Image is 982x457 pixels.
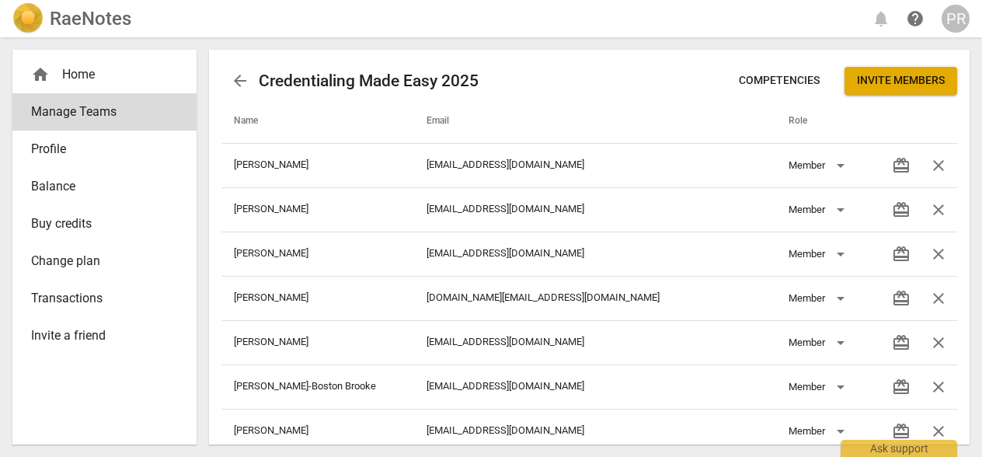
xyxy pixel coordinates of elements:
[789,330,850,355] div: Member
[929,245,948,263] span: close
[259,72,479,91] h2: Credentialing Made Easy 2025
[844,67,957,95] button: Invite members
[414,232,776,276] td: [EMAIL_ADDRESS][DOMAIN_NAME]
[883,147,920,184] button: Transfer credits
[414,320,776,365] td: [EMAIL_ADDRESS][DOMAIN_NAME]
[892,289,911,308] span: redeem
[12,280,197,317] a: Transactions
[789,153,850,178] div: Member
[892,378,911,396] span: redeem
[12,3,44,34] img: Logo
[892,201,911,219] span: redeem
[414,365,776,409] td: [EMAIL_ADDRESS][DOMAIN_NAME]
[50,8,131,30] h2: RaeNotes
[31,215,165,233] span: Buy credits
[414,409,776,453] td: [EMAIL_ADDRESS][DOMAIN_NAME]
[789,197,850,222] div: Member
[929,156,948,175] span: close
[892,333,911,352] span: redeem
[414,143,776,187] td: [EMAIL_ADDRESS][DOMAIN_NAME]
[901,5,929,33] a: Help
[789,419,850,444] div: Member
[789,242,850,267] div: Member
[12,93,197,131] a: Manage Teams
[883,324,920,361] button: Transfer credits
[31,65,165,84] div: Home
[12,317,197,354] a: Invite a friend
[221,409,414,453] td: [PERSON_NAME]
[31,326,165,345] span: Invite a friend
[221,320,414,365] td: [PERSON_NAME]
[929,201,948,219] span: close
[12,56,197,93] div: Home
[883,280,920,317] button: Transfer credits
[929,422,948,441] span: close
[31,177,165,196] span: Balance
[929,378,948,396] span: close
[31,65,50,84] span: home
[231,72,249,90] span: arrow_back
[789,375,850,399] div: Member
[929,333,948,352] span: close
[12,205,197,242] a: Buy credits
[892,422,911,441] span: redeem
[234,115,277,127] span: Name
[12,131,197,168] a: Profile
[221,187,414,232] td: [PERSON_NAME]
[12,168,197,205] a: Balance
[221,143,414,187] td: [PERSON_NAME]
[942,5,970,33] button: PR
[789,286,850,311] div: Member
[883,368,920,406] button: Transfer credits
[31,140,165,159] span: Profile
[221,232,414,276] td: [PERSON_NAME]
[726,67,832,95] button: Competencies
[31,252,165,270] span: Change plan
[414,276,776,320] td: [DOMAIN_NAME][EMAIL_ADDRESS][DOMAIN_NAME]
[841,440,957,457] div: Ask support
[892,156,911,175] span: redeem
[12,3,131,34] a: LogoRaeNotes
[857,73,945,89] span: Invite members
[789,115,826,127] span: Role
[892,245,911,263] span: redeem
[883,413,920,450] button: Transfer credits
[12,242,197,280] a: Change plan
[883,191,920,228] button: Transfer credits
[883,235,920,273] button: Transfer credits
[31,289,165,308] span: Transactions
[414,187,776,232] td: [EMAIL_ADDRESS][DOMAIN_NAME]
[906,9,925,28] span: help
[739,73,820,89] span: Competencies
[31,103,165,121] span: Manage Teams
[221,276,414,320] td: [PERSON_NAME]
[929,289,948,308] span: close
[427,115,468,127] span: Email
[221,365,414,409] td: [PERSON_NAME]-Boston Brooke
